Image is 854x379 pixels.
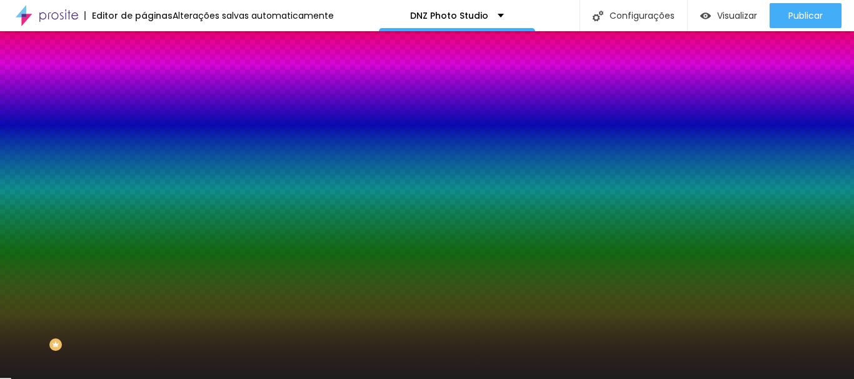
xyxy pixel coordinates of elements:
div: Alterações salvas automaticamente [173,11,334,20]
span: Visualizar [717,11,757,21]
img: Icone [593,11,603,21]
div: Editor de páginas [84,11,173,20]
button: Visualizar [688,3,770,28]
p: DNZ Photo Studio [410,11,488,20]
button: Publicar [770,3,841,28]
img: view-1.svg [700,11,711,21]
span: Publicar [788,11,823,21]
